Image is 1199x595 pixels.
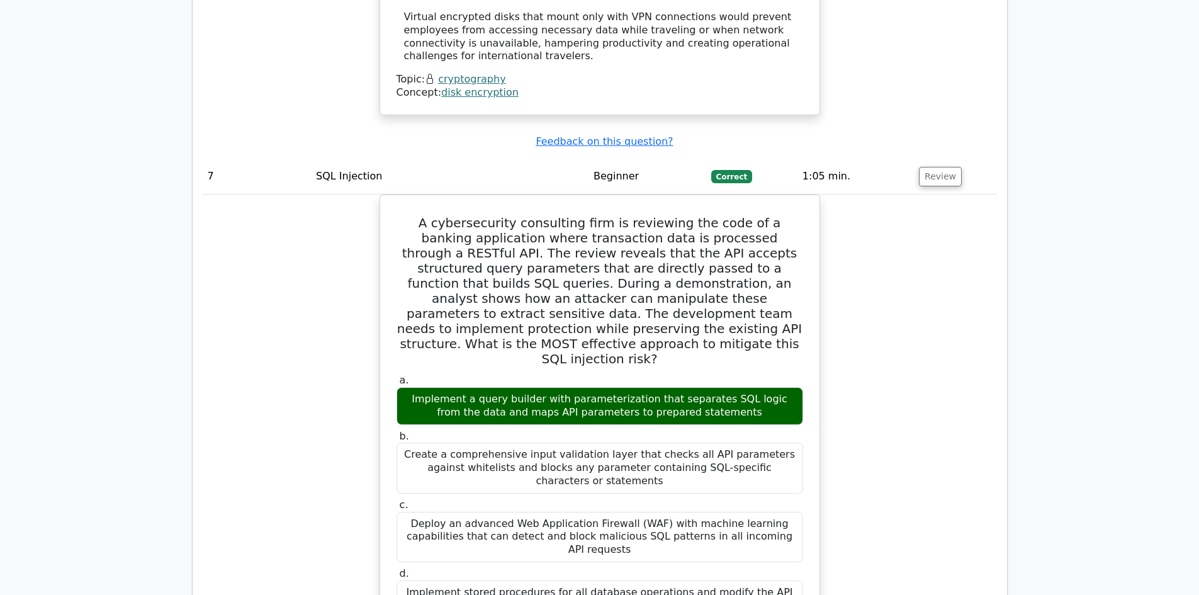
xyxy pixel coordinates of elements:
[397,73,803,86] div: Topic:
[203,159,312,195] td: 7
[395,215,804,366] h5: A cybersecurity consulting firm is reviewing the code of a banking application where transaction ...
[400,374,409,386] span: a.
[397,86,803,99] div: Concept:
[919,167,962,186] button: Review
[441,86,519,98] a: disk encryption
[438,73,505,85] a: cryptography
[400,499,408,511] span: c.
[397,443,803,493] div: Create a comprehensive input validation layer that checks all API parameters against whitelists a...
[536,135,673,147] a: Feedback on this question?
[311,159,588,195] td: SQL Injection
[797,159,914,195] td: 1:05 min.
[400,430,409,442] span: b.
[588,159,706,195] td: Beginner
[711,170,752,183] span: Correct
[397,387,803,425] div: Implement a query builder with parameterization that separates SQL logic from the data and maps A...
[400,567,409,579] span: d.
[397,512,803,562] div: Deploy an advanced Web Application Firewall (WAF) with machine learning capabilities that can det...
